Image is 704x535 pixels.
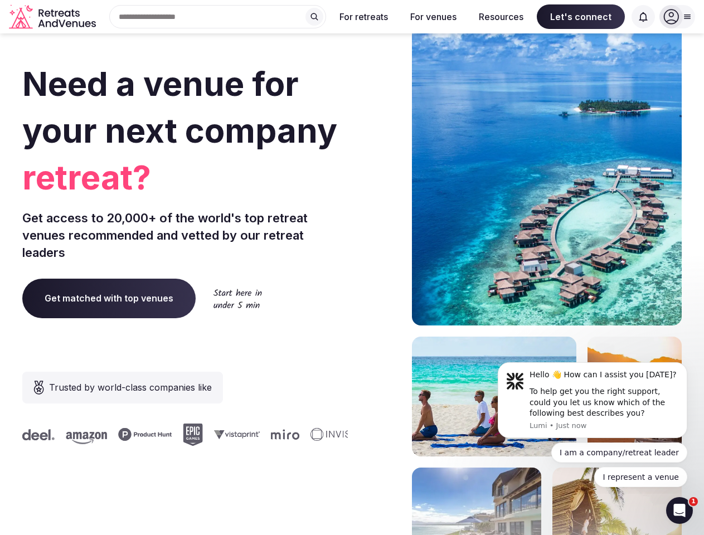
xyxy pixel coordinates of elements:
a: Get matched with top venues [22,279,196,318]
span: 1 [689,497,698,506]
iframe: Intercom live chat [666,497,693,524]
span: retreat? [22,154,348,201]
a: Visit the homepage [9,4,98,30]
svg: Epic Games company logo [172,424,192,446]
button: Resources [470,4,532,29]
svg: Invisible company logo [300,428,361,441]
button: For retreats [331,4,397,29]
span: Let's connect [537,4,625,29]
button: For venues [401,4,465,29]
img: yoga on tropical beach [412,337,576,456]
svg: Retreats and Venues company logo [9,4,98,30]
svg: Vistaprint company logo [203,430,249,439]
p: Get access to 20,000+ of the world's top retreat venues recommended and vetted by our retreat lea... [22,210,348,261]
span: Trusted by world-class companies like [49,381,212,394]
iframe: Intercom notifications message [481,352,704,494]
svg: Miro company logo [260,429,289,440]
img: woman sitting in back of truck with camels [588,337,682,456]
svg: Deel company logo [12,429,44,440]
span: Need a venue for your next company [22,64,337,150]
img: Start here in under 5 min [213,289,262,308]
